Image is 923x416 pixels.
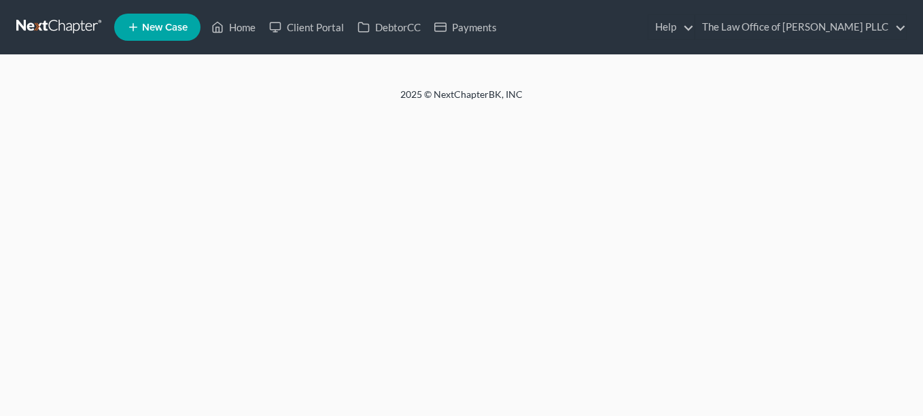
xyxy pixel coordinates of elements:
[351,15,428,39] a: DebtorCC
[428,15,504,39] a: Payments
[695,15,906,39] a: The Law Office of [PERSON_NAME] PLLC
[74,88,849,112] div: 2025 © NextChapterBK, INC
[114,14,201,41] new-legal-case-button: New Case
[262,15,351,39] a: Client Portal
[648,15,694,39] a: Help
[205,15,262,39] a: Home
